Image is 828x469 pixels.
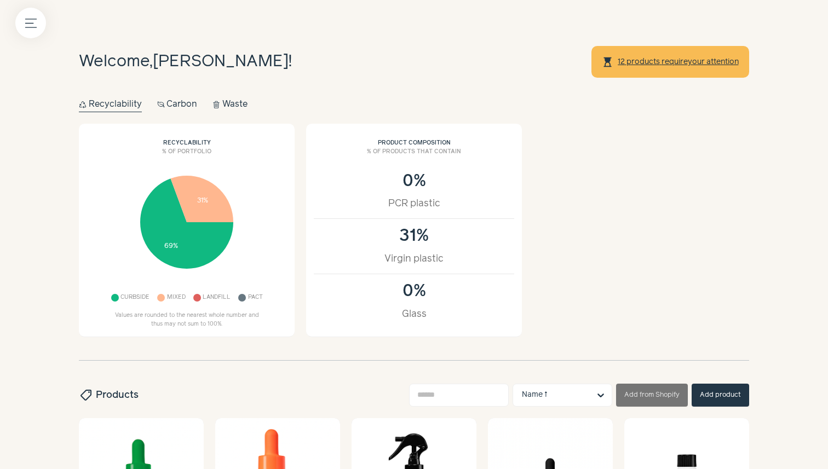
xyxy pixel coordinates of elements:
[325,227,503,246] div: 31%
[325,196,503,211] div: PCR plastic
[87,131,287,148] h2: Recyclability
[212,97,248,112] button: Waste
[79,50,292,74] h1: Welcome, !
[325,282,503,301] div: 0%
[167,292,186,304] span: Mixed
[110,311,263,329] p: Values are rounded to the nearest whole number and thus may not sum to 100%.
[617,57,739,66] a: 12 products requireyour attention
[87,148,287,164] h3: % of portfolio
[325,307,503,321] div: Glass
[153,54,289,70] span: [PERSON_NAME]
[203,292,231,304] span: Landfill
[314,131,514,148] h2: Product composition
[314,148,514,164] h3: % of products that contain
[602,56,613,68] span: hourglass_top
[616,384,688,407] button: Add from Shopify
[692,384,749,407] button: Add product
[120,292,150,304] span: Curbside
[78,389,93,402] span: sell
[79,97,142,112] button: Recyclability
[79,388,139,402] h2: Products
[325,172,503,191] div: 0%
[248,292,263,304] span: Pact
[157,97,198,112] button: Carbon
[325,252,503,266] div: Virgin plastic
